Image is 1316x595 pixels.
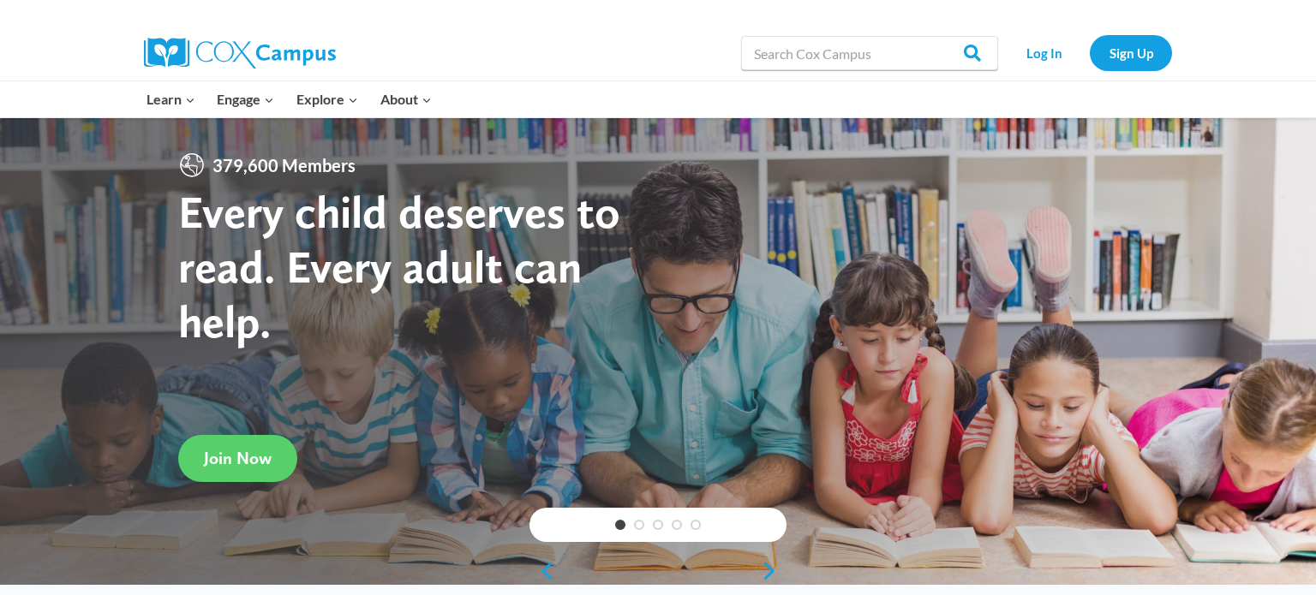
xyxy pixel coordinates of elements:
input: Search Cox Campus [741,36,998,70]
div: content slider buttons [529,554,787,588]
a: Log In [1007,35,1081,70]
a: Sign Up [1090,35,1172,70]
strong: Every child deserves to read. Every adult can help. [178,184,620,348]
a: 2 [634,520,644,530]
a: Join Now [178,435,297,482]
span: 379,600 Members [206,152,362,179]
span: Learn [147,88,195,110]
a: 3 [653,520,663,530]
span: About [380,88,432,110]
span: Engage [217,88,274,110]
span: Join Now [204,448,272,468]
nav: Primary Navigation [135,81,442,117]
nav: Secondary Navigation [1007,35,1172,70]
a: 4 [672,520,682,530]
a: 1 [615,520,625,530]
a: previous [529,561,555,581]
a: 5 [691,520,701,530]
a: next [761,561,787,581]
span: Explore [296,88,358,110]
img: Cox Campus [144,38,336,68]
